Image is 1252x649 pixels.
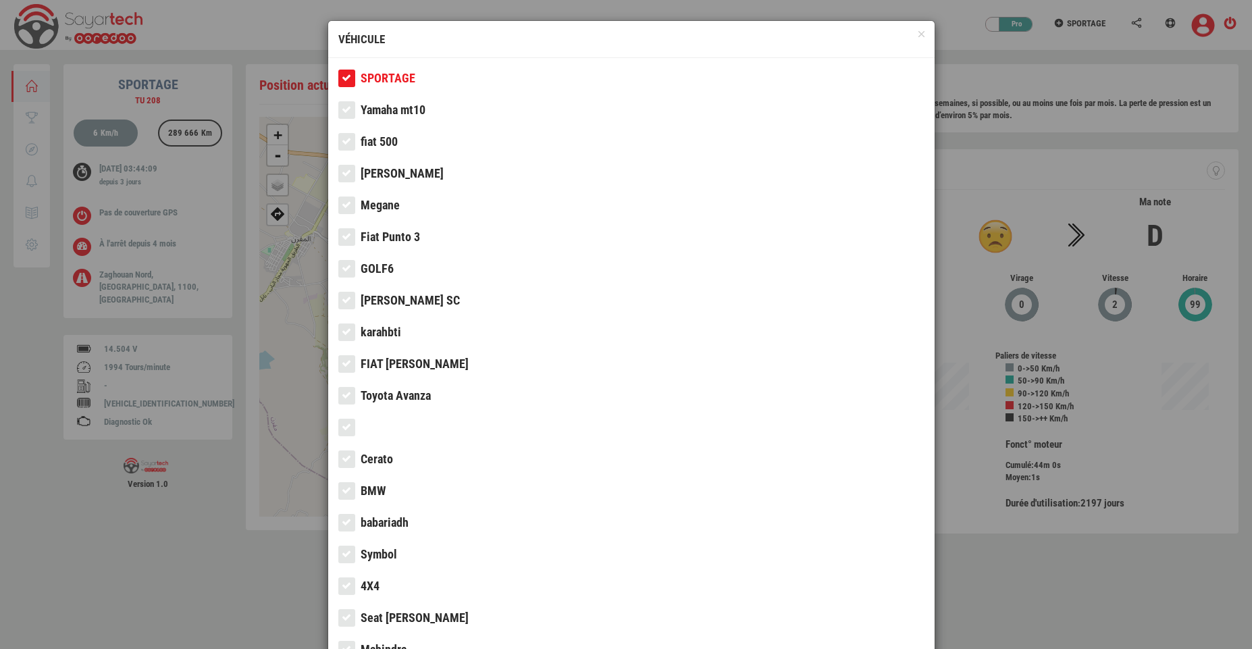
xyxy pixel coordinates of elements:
[338,386,924,413] a: Toyota Avanza
[361,103,425,117] span: Yamaha mt10
[361,325,401,339] span: karahbti
[361,579,380,593] span: 4X4
[338,68,924,95] a: SPORTAGE
[338,163,924,190] a: [PERSON_NAME]
[361,166,444,180] span: [PERSON_NAME]
[361,293,460,307] span: [PERSON_NAME] SC
[361,230,420,244] span: Fiat Punto 3
[918,31,924,37] button: ×
[338,290,924,317] a: [PERSON_NAME] SC
[361,611,469,625] span: Seat [PERSON_NAME]
[361,198,400,212] span: Megane
[361,71,415,85] span: SPORTAGE
[338,100,924,127] a: Yamaha mt10
[338,31,924,47] h4: VÉHICULE
[338,132,924,159] a: fiat 500
[338,608,924,635] a: Seat [PERSON_NAME]
[338,354,924,381] a: FIAT [PERSON_NAME]
[361,388,431,403] span: Toyota Avanza
[338,449,924,476] a: Cerato
[338,259,924,286] a: GOLF6
[338,576,924,603] a: 4X4
[338,322,924,349] a: karahbti
[361,261,394,276] span: GOLF6
[361,357,469,371] span: FIAT [PERSON_NAME]
[338,513,924,540] a: babariadh
[338,544,924,571] a: Symbol
[361,547,397,561] span: Symbol
[338,227,924,254] a: Fiat Punto 3
[361,515,409,529] span: babariadh
[361,484,386,498] span: BMW
[338,195,924,222] a: Megane
[361,134,398,149] span: fiat 500
[338,481,924,508] a: BMW
[361,452,393,466] span: Cerato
